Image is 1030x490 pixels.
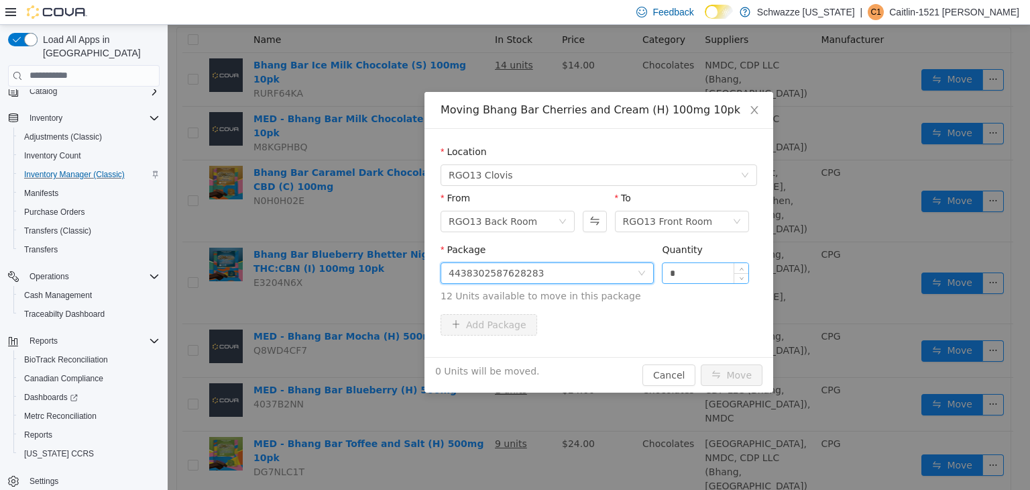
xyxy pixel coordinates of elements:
span: Load All Apps in [GEOGRAPHIC_DATA] [38,33,160,60]
a: Adjustments (Classic) [19,129,107,145]
button: Inventory Count [13,146,165,165]
input: Dark Mode [705,5,733,19]
div: RGO13 Front Room [455,187,545,207]
i: icon: down [571,252,576,256]
a: Inventory Manager (Classic) [19,166,130,183]
button: Purchase Orders [13,203,165,222]
i: icon: down [573,146,581,156]
button: Inventory [3,109,165,128]
div: Moving Bhang Bar Cherries and Cream (H) 100mg 10pk [273,78,589,93]
span: Canadian Compliance [19,371,160,387]
button: icon: plusAdd Package [273,289,369,311]
span: Reports [24,430,52,440]
span: Settings [24,473,160,489]
span: Dashboards [24,392,78,403]
span: C1 [871,4,881,20]
label: Package [273,219,318,230]
button: Catalog [24,83,62,99]
button: Reports [24,333,63,349]
button: Inventory Manager (Classic) [13,165,165,184]
span: Inventory Manager (Classic) [24,169,125,180]
span: Purchase Orders [19,204,160,220]
a: Manifests [19,185,64,201]
span: 12 Units available to move in this package [273,264,589,279]
i: icon: up [571,242,576,246]
span: Traceabilty Dashboard [19,306,160,322]
span: Transfers [24,244,58,255]
input: Quantity [495,238,581,258]
span: Dashboards [19,389,160,405]
span: Inventory Count [19,148,160,164]
button: Reports [3,332,165,350]
p: | [860,4,863,20]
i: icon: down [565,193,573,202]
div: RGO13 Back Room [281,187,369,207]
button: [US_STATE] CCRS [13,444,165,463]
a: Metrc Reconciliation [19,408,102,424]
button: Swap [415,186,439,207]
a: Inventory Count [19,148,87,164]
span: Transfers [19,242,160,258]
a: Dashboards [13,388,165,407]
span: Metrc Reconciliation [19,408,160,424]
span: Cash Management [19,287,160,303]
i: icon: close [581,80,592,91]
button: Catalog [3,82,165,101]
button: Cancel [475,340,528,361]
i: icon: down [470,244,478,254]
span: BioTrack Reconciliation [24,354,108,365]
button: Cash Management [13,286,165,305]
button: Reports [13,426,165,444]
button: Traceabilty Dashboard [13,305,165,324]
a: Traceabilty Dashboard [19,306,110,322]
span: Feedback [652,5,693,19]
button: Transfers [13,240,165,259]
span: Reports [24,333,160,349]
button: Adjustments (Classic) [13,128,165,146]
a: Dashboards [19,389,83,405]
span: [US_STATE] CCRS [24,448,94,459]
span: Traceabilty Dashboard [24,309,105,320]
span: BioTrack Reconciliation [19,352,160,368]
span: Catalog [30,86,57,97]
span: Transfers (Classic) [24,226,91,236]
label: Quantity [494,219,535,230]
span: Inventory [24,110,160,126]
a: Settings [24,473,64,489]
a: Canadian Compliance [19,371,109,387]
p: Caitlin-1521 [PERSON_NAME] [889,4,1019,20]
span: Reports [30,336,58,346]
span: Transfers (Classic) [19,223,160,239]
span: Cash Management [24,290,92,301]
img: Cova [27,5,87,19]
span: Settings [30,476,58,487]
a: Cash Management [19,287,97,303]
p: Schwazze [US_STATE] [757,4,855,20]
span: RGO13 Clovis [281,140,345,160]
span: Inventory [30,113,62,124]
span: Manifests [24,188,58,199]
a: Transfers (Classic) [19,223,97,239]
button: Transfers (Classic) [13,222,165,240]
button: Metrc Reconciliation [13,407,165,426]
span: Catalog [24,83,160,99]
span: Decrease Value [567,248,581,258]
div: Caitlin-1521 Noll [868,4,884,20]
button: Close [568,67,606,105]
span: Washington CCRS [19,446,160,462]
span: Operations [30,271,69,282]
button: Inventory [24,110,68,126]
button: Operations [24,268,74,285]
a: Purchase Orders [19,204,91,220]
span: Inventory Count [24,150,81,161]
button: icon: swapMove [533,340,595,361]
span: Increase Value [567,238,581,248]
a: [US_STATE] CCRS [19,446,99,462]
span: Canadian Compliance [24,373,103,384]
span: Adjustments (Classic) [19,129,160,145]
a: Transfers [19,242,63,258]
button: Operations [3,267,165,286]
span: Adjustments (Classic) [24,132,102,142]
span: Inventory Manager (Classic) [19,166,160,183]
